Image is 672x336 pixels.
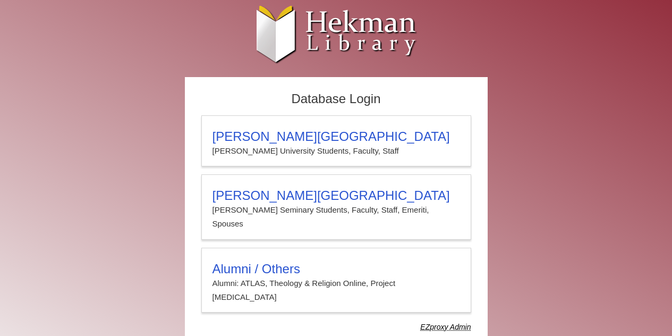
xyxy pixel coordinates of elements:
[212,262,460,276] h3: Alumni / Others
[212,276,460,305] p: Alumni: ATLAS, Theology & Religion Online, Project [MEDICAL_DATA]
[420,323,471,331] dfn: Use Alumni login
[212,262,460,305] summary: Alumni / OthersAlumni: ATLAS, Theology & Religion Online, Project [MEDICAL_DATA]
[201,115,471,166] a: [PERSON_NAME][GEOGRAPHIC_DATA][PERSON_NAME] University Students, Faculty, Staff
[212,129,460,144] h3: [PERSON_NAME][GEOGRAPHIC_DATA]
[212,188,460,203] h3: [PERSON_NAME][GEOGRAPHIC_DATA]
[196,88,477,110] h2: Database Login
[212,203,460,231] p: [PERSON_NAME] Seminary Students, Faculty, Staff, Emeriti, Spouses
[212,144,460,158] p: [PERSON_NAME] University Students, Faculty, Staff
[201,174,471,240] a: [PERSON_NAME][GEOGRAPHIC_DATA][PERSON_NAME] Seminary Students, Faculty, Staff, Emeriti, Spouses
